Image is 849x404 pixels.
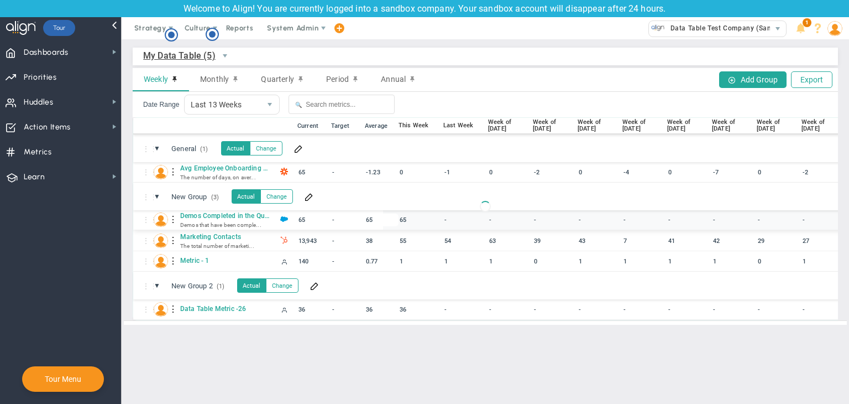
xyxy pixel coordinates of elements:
[665,303,706,316] div: -
[531,166,572,179] div: 66
[441,122,483,129] div: Last Week
[809,17,826,39] li: Help & Frequently Asked Questions (FAQ)
[441,255,483,268] div: 139
[531,303,572,316] div: -
[329,235,365,247] div: -
[167,189,225,204] span: Click to edit group name
[486,119,527,132] div: Week of [DATE]
[620,303,662,316] div: -
[178,174,266,180] div: The number of days, on aver...
[329,214,365,226] div: -
[396,235,438,247] div: 13,943
[178,304,272,313] span: Data Table Metric -26
[575,303,617,316] div: -
[142,144,158,153] span: ⋮⋮
[363,166,399,179] div: -1.23
[329,255,365,268] div: -
[154,282,160,289] span: ▼
[280,168,288,175] img: Zapier Enabled
[620,119,662,132] div: Week of [DATE]
[216,46,234,65] span: select
[620,166,662,179] div: 68
[24,165,45,189] span: Learn
[142,215,153,224] div: ⋮⋮
[154,234,168,248] img: Jane Wilson
[754,255,796,268] div: 133
[295,166,331,179] div: 65
[295,255,331,268] div: 140
[486,235,527,247] div: 13,834
[267,24,318,32] span: System Admin
[198,145,209,153] span: (1)
[295,303,331,316] div: 36
[178,242,266,249] div: The total number of marketi...
[178,221,266,228] div: Demos that have been comple...
[620,214,662,226] div: -
[396,214,438,226] div: 65
[441,214,483,226] div: -
[154,193,160,200] span: ▼
[575,166,617,179] div: 68
[237,278,266,293] button: Actual
[710,119,751,132] div: Week of [DATE]
[799,255,841,268] div: 133
[486,214,527,226] div: -
[396,255,438,268] div: 140
[710,255,751,268] div: 134
[260,95,279,114] span: select
[651,21,665,35] img: 33584.Company.photo
[620,235,662,247] div: 13,689
[710,303,751,316] div: -
[144,75,168,84] span: Weekly
[441,166,483,179] div: 65
[232,189,260,204] button: Actual
[396,122,438,129] div: This Week
[295,235,331,247] div: 13,943
[710,166,751,179] div: 72
[363,255,399,268] div: 0.77
[441,235,483,247] div: 13,888
[799,214,841,226] div: -
[791,71,832,88] button: Export
[260,189,293,204] button: Change
[250,141,282,156] button: Change
[178,164,272,173] span: Avg Employee Onboarding Days
[665,119,706,132] div: Week of [DATE]
[531,119,572,132] div: Week of [DATE]
[665,235,706,247] div: 13,682
[24,116,71,139] span: Action Items
[575,235,617,247] div: 13,732
[770,21,786,37] span: select
[185,24,211,32] span: Culture
[329,166,365,179] div: -
[441,303,483,316] div: -
[281,258,287,265] span: Manually Updated
[24,41,69,64] span: Dashboards
[154,165,168,179] img: Lisa Jenkins
[221,17,259,39] span: Reports
[329,303,365,316] div: -
[575,255,617,268] div: 137
[486,303,527,316] div: -
[142,168,153,177] div: ⋮⋮
[185,95,261,114] span: Last 13 Weeks
[799,235,841,247] div: 13,570
[295,214,331,226] div: 65
[154,144,160,152] span: ▼
[24,141,52,164] span: Metrics
[754,119,796,132] div: Week of [DATE]
[710,235,751,247] div: 13,641
[754,214,796,226] div: -
[665,166,706,179] div: 72
[363,214,399,226] div: 65
[142,257,153,266] div: ⋮⋮
[754,235,796,247] div: 13,599
[221,141,250,156] button: Actual
[827,21,842,36] img: 64089.Person.photo
[154,302,168,317] img: Chandrika A
[363,303,399,316] div: 36
[266,278,298,293] button: Change
[154,254,168,268] img: Chandrika A
[486,255,527,268] div: 138
[799,166,841,179] div: 79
